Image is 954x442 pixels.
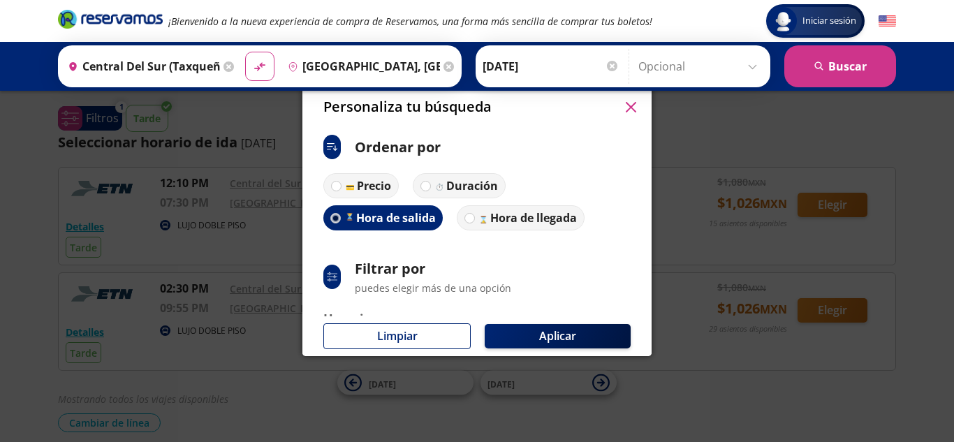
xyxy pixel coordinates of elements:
p: Hora de salida [356,209,436,226]
button: Limpiar [323,323,471,349]
button: English [879,13,896,30]
i: Brand Logo [58,8,163,29]
p: Precio [357,177,391,194]
p: Horarios [323,309,631,328]
a: Brand Logo [58,8,163,34]
p: Personaliza tu búsqueda [323,96,492,117]
button: Buscar [784,45,896,87]
input: Buscar Origen [62,49,220,84]
span: Iniciar sesión [797,14,862,28]
button: Aplicar [485,324,631,348]
p: Duración [446,177,498,194]
input: Opcional [638,49,763,84]
input: Buscar Destino [282,49,440,84]
p: Ordenar por [355,137,441,158]
input: Elegir Fecha [483,49,619,84]
em: ¡Bienvenido a la nueva experiencia de compra de Reservamos, una forma más sencilla de comprar tus... [168,15,652,28]
p: Hora de llegada [490,209,577,226]
p: puedes elegir más de una opción [355,281,511,295]
p: Filtrar por [355,258,511,279]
